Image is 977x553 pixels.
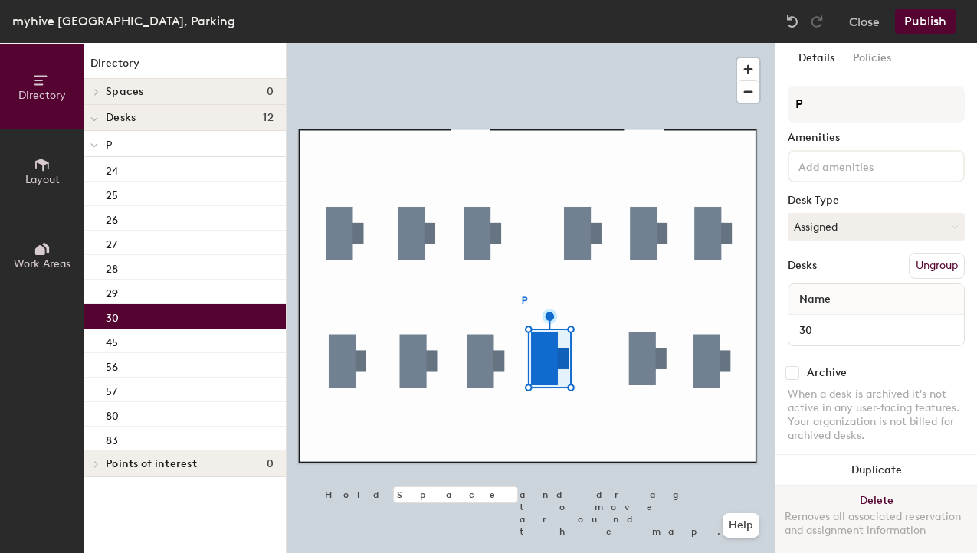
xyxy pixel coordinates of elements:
p: 56 [106,356,118,374]
div: Desks [788,260,817,272]
span: Desks [106,112,136,124]
img: Undo [785,14,800,29]
p: 25 [106,185,118,202]
span: Directory [18,89,66,102]
span: P [106,139,112,152]
button: Ungroup [909,253,965,279]
button: Duplicate [775,455,977,486]
span: 0 [267,458,274,470]
p: 26 [106,209,118,227]
span: Work Areas [14,257,70,270]
span: Name [792,286,838,313]
button: DeleteRemoves all associated reservation and assignment information [775,486,977,553]
input: Unnamed desk [792,319,961,341]
span: Spaces [106,86,144,98]
p: 29 [106,283,118,300]
button: Assigned [788,213,965,241]
p: 28 [106,258,118,276]
div: myhive [GEOGRAPHIC_DATA], Parking [12,11,235,31]
span: Layout [25,173,60,186]
span: 12 [263,112,274,124]
button: Policies [844,43,900,74]
span: Points of interest [106,458,197,470]
p: 83 [106,430,118,447]
p: 24 [106,160,118,178]
button: Details [789,43,844,74]
img: Redo [809,14,825,29]
div: Desk Type [788,195,965,207]
h1: Directory [84,55,286,79]
button: Close [849,9,880,34]
input: Add amenities [795,156,933,175]
button: Publish [895,9,956,34]
button: Help [723,513,759,538]
p: 80 [106,405,119,423]
p: 57 [106,381,117,398]
div: Removes all associated reservation and assignment information [785,510,968,538]
span: 0 [267,86,274,98]
p: 45 [106,332,118,349]
div: When a desk is archived it's not active in any user-facing features. Your organization is not bil... [788,388,965,443]
div: Amenities [788,132,965,144]
p: 30 [106,307,119,325]
div: Archive [807,367,847,379]
p: 27 [106,234,117,251]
